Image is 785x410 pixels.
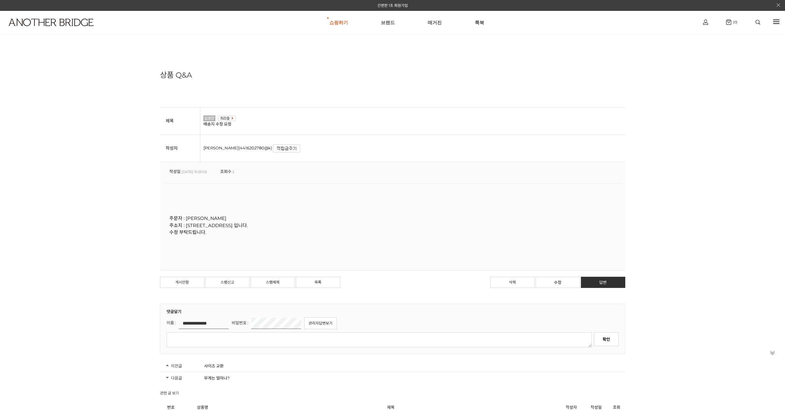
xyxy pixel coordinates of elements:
a: 확인 [594,332,619,346]
a: 수정 [536,277,580,288]
th: 제목 [160,107,200,135]
img: btn_point.gif [273,144,300,153]
h3: 관련 글 보기 [160,390,625,395]
span: 2 [232,168,234,175]
a: 스팸해제 [251,277,295,288]
a: 관리자답변보기 [304,317,337,329]
img: search [756,20,760,25]
a: 스팸신고 [205,277,250,288]
font: 상품 Q&A [160,71,192,80]
span: [DATE] 16:26:02 [181,168,207,175]
div: 비밀번호 : [167,308,619,329]
a: 목록 [296,277,340,288]
p: 주문자 : [PERSON_NAME] [169,215,616,222]
a: 쇼핑하기 [329,11,348,34]
a: logo [3,19,121,41]
a: 간편한 1초 회원가입 [377,3,408,8]
img: cart [703,20,708,25]
a: [PERSON_NAME](4416202780@k) [203,145,272,150]
strong: 작성일 [169,169,181,174]
th: 작성자 [160,135,200,162]
strong: 조회수 [220,169,231,174]
a: 사이즈 교환 [201,360,474,372]
a: 룩북 [475,11,484,34]
a: 게시안함 [160,277,204,288]
span: (0) [731,20,738,24]
a: 답변 [581,277,625,288]
a: 매거진 [428,11,442,34]
a: 삭제 [490,277,535,288]
td: 배송지 수정 요청 [200,107,625,135]
strong: 댓글달기 [167,308,619,314]
span: 이름 : [167,320,232,325]
p: 주소지 : [STREET_ADDRESS] 입니다. [169,222,616,229]
img: cart [726,20,731,25]
a: 무게는 얼마나? [201,372,474,384]
p: 수정 부탁드립니다. [169,229,616,236]
img: logo [9,19,93,26]
img: 처리중 [218,116,236,121]
strong: 이전글 [166,360,201,372]
img: 답변전 [203,116,215,121]
a: (0) [726,20,738,25]
a: 브랜드 [381,11,395,34]
strong: 다음글 [166,372,201,384]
